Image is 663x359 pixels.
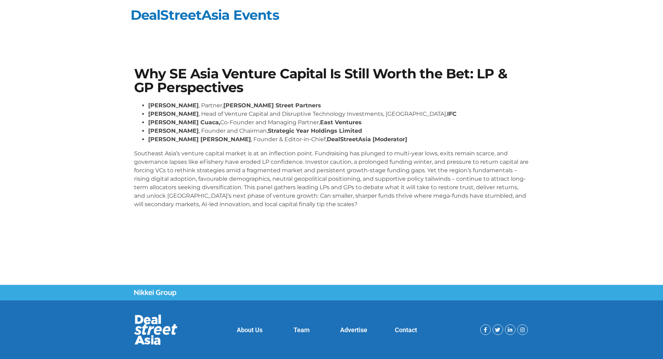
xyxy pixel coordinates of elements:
[148,110,199,117] strong: [PERSON_NAME]
[447,110,457,117] strong: IFC
[148,110,529,118] li: , Head of Venture Capital and Disruptive Technology Investments, [GEOGRAPHIC_DATA],
[327,136,407,143] strong: DealStreetAsia [Moderator]
[148,127,199,134] strong: [PERSON_NAME]
[340,326,367,334] a: Advertise
[134,289,176,297] img: Nikkei Group
[131,7,279,23] a: DealStreetAsia Events
[134,149,529,209] p: Southeast Asia’s venture capital market is at an inflection point. Fundraising has plunged to mul...
[237,326,263,334] a: About Us
[148,118,529,127] li: Co-Founder and Managing Partner,
[294,326,310,334] a: Team
[148,135,529,144] li: , Founder & Editor-in-Chief,
[148,136,251,143] strong: [PERSON_NAME] [PERSON_NAME]
[320,119,362,126] strong: East Ventures
[223,102,321,109] strong: [PERSON_NAME] Street Partners
[148,102,199,109] strong: [PERSON_NAME]
[148,101,529,110] li: , Partner,
[134,67,529,94] h1: Why SE Asia Venture Capital Is Still Worth the Bet: LP & GP Perspectives
[395,326,417,334] a: Contact
[268,127,362,134] strong: Strategic Year Holdings Limited
[148,119,220,126] strong: [PERSON_NAME] Cuaca,
[148,127,529,135] li: , Founder and Chairman,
